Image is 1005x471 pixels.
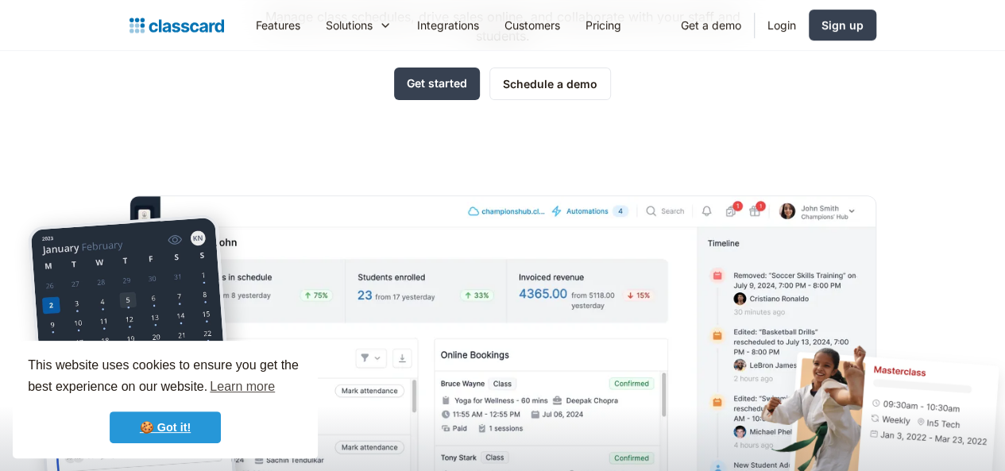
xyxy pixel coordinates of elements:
[821,17,864,33] div: Sign up
[404,7,492,43] a: Integrations
[573,7,634,43] a: Pricing
[313,7,404,43] div: Solutions
[13,341,318,458] div: cookieconsent
[394,68,480,100] a: Get started
[492,7,573,43] a: Customers
[28,356,303,399] span: This website uses cookies to ensure you get the best experience on our website.
[809,10,876,41] a: Sign up
[243,7,313,43] a: Features
[489,68,611,100] a: Schedule a demo
[668,7,754,43] a: Get a demo
[326,17,373,33] div: Solutions
[129,14,224,37] a: home
[755,7,809,43] a: Login
[110,411,221,443] a: dismiss cookie message
[207,375,277,399] a: learn more about cookies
